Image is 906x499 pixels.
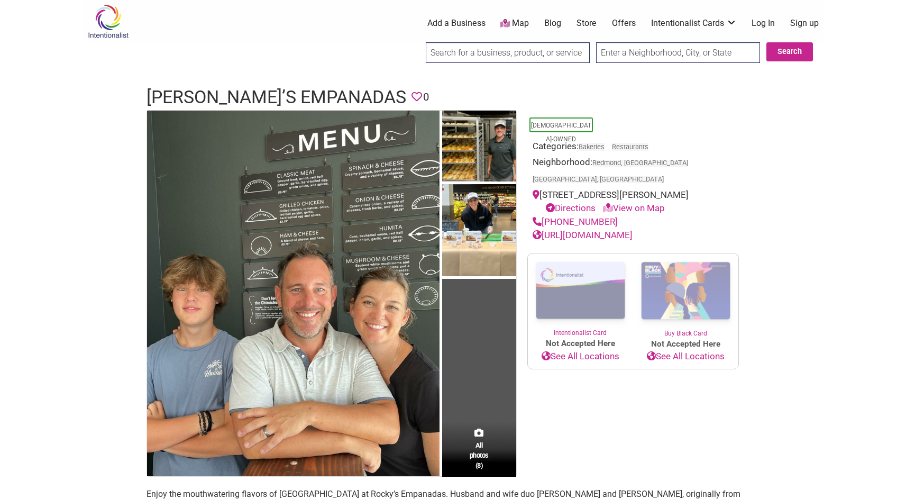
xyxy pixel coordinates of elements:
a: Directions [546,203,596,213]
a: Store [576,17,597,29]
input: Search for a business, product, or service [426,42,590,63]
a: [URL][DOMAIN_NAME] [533,230,633,240]
img: Intentionalist [83,4,133,39]
a: [PHONE_NUMBER] [533,216,618,227]
a: Map [500,17,529,30]
a: View on Map [603,203,665,213]
input: Enter a Neighborhood, City, or State [596,42,760,63]
a: Sign up [790,17,819,29]
span: All photos (8) [470,440,489,470]
img: Buy Black Card [633,253,738,329]
a: Blog [544,17,561,29]
span: 0 [423,89,429,105]
a: Log In [752,17,775,29]
a: Restaurants [612,143,648,151]
span: Not Accepted Here [633,338,738,350]
a: Bakeries [579,143,605,151]
div: [STREET_ADDRESS][PERSON_NAME] [533,188,734,215]
img: Rocky's Emanadas family owners husband, wife, and son, standing in front of the empanada menu [147,111,440,477]
a: See All Locations [528,350,633,364]
div: Neighborhood: [533,156,734,188]
a: Intentionalist Cards [651,17,737,29]
span: Redmond, [GEOGRAPHIC_DATA] [592,160,688,167]
span: Not Accepted Here [528,338,633,350]
a: Buy Black Card [633,253,738,338]
a: Offers [612,17,636,29]
h1: [PERSON_NAME]’s Empanadas [147,85,406,110]
button: Search [766,42,813,61]
a: Add a Business [427,17,486,29]
img: Intentionalist Card [528,253,633,328]
a: See All Locations [633,350,738,364]
div: Categories: [533,140,734,156]
a: [DEMOGRAPHIC_DATA]-Owned [531,122,591,143]
span: [GEOGRAPHIC_DATA], [GEOGRAPHIC_DATA] [533,176,664,183]
a: Intentionalist Card [528,253,633,338]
